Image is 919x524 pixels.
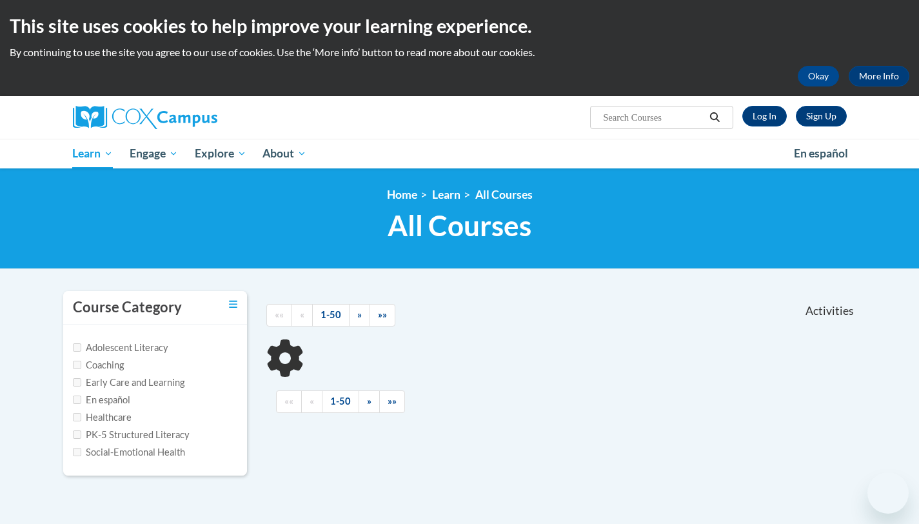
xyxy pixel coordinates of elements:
label: Coaching [73,358,124,372]
input: Checkbox for Options [73,413,81,421]
a: All Courses [475,188,533,201]
a: End [379,390,405,413]
h2: This site uses cookies to help improve your learning experience. [10,13,909,39]
a: Log In [742,106,787,126]
span: » [367,396,371,407]
span: About [262,146,306,161]
span: «« [275,309,284,320]
label: Early Care and Learning [73,376,184,390]
span: En español [794,146,848,160]
a: Engage [121,139,186,168]
span: » [357,309,362,320]
input: Checkbox for Options [73,343,81,352]
a: Begining [266,304,292,327]
span: Explore [195,146,246,161]
p: By continuing to use the site you agree to our use of cookies. Use the ‘More info’ button to read... [10,45,909,59]
a: Next [359,390,380,413]
span: Activities [805,304,854,318]
span: »» [388,396,397,407]
a: Previous [301,390,322,413]
input: Search Courses [602,110,705,125]
h3: Course Category [73,297,182,317]
span: Engage [130,146,178,161]
label: Adolescent Literacy [73,341,168,355]
a: Learn [64,139,122,168]
a: Cox Campus [73,106,318,129]
a: Toggle collapse [229,297,237,312]
a: About [254,139,315,168]
label: Healthcare [73,410,132,425]
a: Previous [292,304,313,327]
a: Register [796,106,847,126]
label: PK-5 Structured Literacy [73,428,190,442]
input: Checkbox for Options [73,361,81,369]
a: End [370,304,395,327]
a: Begining [276,390,302,413]
a: 1-50 [322,390,359,413]
a: En español [786,140,856,167]
a: 1-50 [312,304,350,327]
a: Home [387,188,417,201]
span: Learn [72,146,113,161]
input: Checkbox for Options [73,448,81,456]
button: Okay [798,66,839,86]
a: Next [349,304,370,327]
a: More Info [849,66,909,86]
img: Cox Campus [73,106,217,129]
a: Explore [186,139,255,168]
div: Main menu [54,139,866,168]
span: «« [284,396,293,407]
span: »» [378,309,387,320]
iframe: Button to launch messaging window [867,472,909,514]
button: Search [705,110,724,125]
input: Checkbox for Options [73,430,81,439]
input: Checkbox for Options [73,378,81,387]
span: « [310,396,314,407]
a: Learn [432,188,460,201]
label: En español [73,393,130,407]
span: All Courses [388,208,531,243]
input: Checkbox for Options [73,396,81,404]
span: « [300,309,304,320]
label: Social-Emotional Health [73,445,185,459]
